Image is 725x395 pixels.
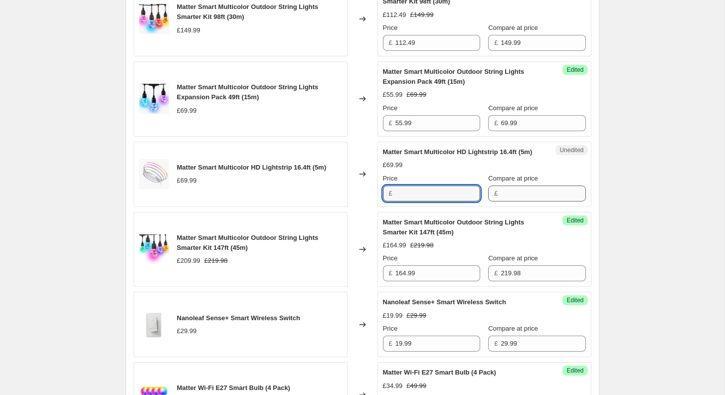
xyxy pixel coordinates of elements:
[410,240,434,250] strike: £219.98
[488,325,538,332] span: Compare at price
[494,269,498,277] span: £
[488,175,538,182] span: Compare at price
[383,381,403,391] div: £34.99
[389,269,392,277] span: £
[177,314,300,322] span: Nanoleaf Sense+ Smart Wireless Switch
[494,39,498,46] span: £
[566,216,583,224] span: Edited
[389,39,392,46] span: £
[383,175,398,182] span: Price
[139,4,169,34] img: 1-outdoor-string-lights-shop-30m-desktop_2x_5d91c6a6-9611-4f52-97c0-c44b54849d0c_80x.jpg
[383,24,398,31] span: Price
[494,340,498,347] span: £
[488,24,538,31] span: Compare at price
[177,25,200,35] div: £149.99
[383,148,533,156] span: Matter Smart Multicolor HD Lightstrip 16.4ft (5m)
[139,159,169,189] img: 1-multicolor-lightstrip-shop-float-desktop_2x_8798fb73-2793-46af-8d0b-9d753c4885c4_80x.jpg
[177,326,197,336] div: £29.99
[204,256,228,266] strike: £219.98
[177,3,319,20] span: Matter Smart Multicolor Outdoor String Lights Smarter Kit 98ft (30m)
[389,190,392,197] span: £
[566,66,583,74] span: Edited
[406,90,426,100] strike: £69.99
[406,381,426,391] strike: £49.99
[389,119,392,127] span: £
[488,254,538,262] span: Compare at price
[383,68,525,85] span: Matter Smart Multicolor Outdoor String Lights Expansion Pack 49ft (15m)
[494,190,498,197] span: £
[383,10,406,20] div: £112.49
[383,240,406,250] div: £164.99
[177,106,197,116] div: £69.99
[139,84,169,114] img: 1-outdoor-string-lights-shop-desktop_2x_974d5ec2-b8d0-4ff5-9e96-56d0b0d1f59a_80x.jpg
[383,160,403,170] div: £69.99
[383,104,398,112] span: Price
[383,90,403,100] div: £55.99
[488,104,538,112] span: Compare at price
[566,367,583,375] span: Edited
[410,10,434,20] strike: £149.99
[383,218,525,236] span: Matter Smart Multicolor Outdoor String Lights Smarter Kit 147ft (45m)
[383,298,506,306] span: Nanoleaf Sense+ Smart Wireless Switch
[406,311,426,321] strike: £29.99
[139,310,169,340] img: Sense__Control_StraightOnAngle_4000x4000pxwithShadows_80x.png
[559,146,583,154] span: Unedited
[389,340,392,347] span: £
[139,234,169,264] img: 1-outdoor-string-lights-shop-30-15-desktop_2x_72d632d6-4d57-4b3b-a22e-33dff1ec4d88_80x.jpg
[177,176,197,186] div: £69.99
[566,296,583,304] span: Edited
[177,384,290,392] span: Matter Wi-Fi E27 Smart Bulb (4 Pack)
[383,311,403,321] div: £19.99
[177,164,327,171] span: Matter Smart Multicolor HD Lightstrip 16.4ft (5m)
[383,325,398,332] span: Price
[177,256,200,266] div: £209.99
[177,83,319,101] span: Matter Smart Multicolor Outdoor String Lights Expansion Pack 49ft (15m)
[494,119,498,127] span: £
[383,254,398,262] span: Price
[177,234,319,251] span: Matter Smart Multicolor Outdoor String Lights Smarter Kit 147ft (45m)
[383,369,496,376] span: Matter Wi-Fi E27 Smart Bulb (4 Pack)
